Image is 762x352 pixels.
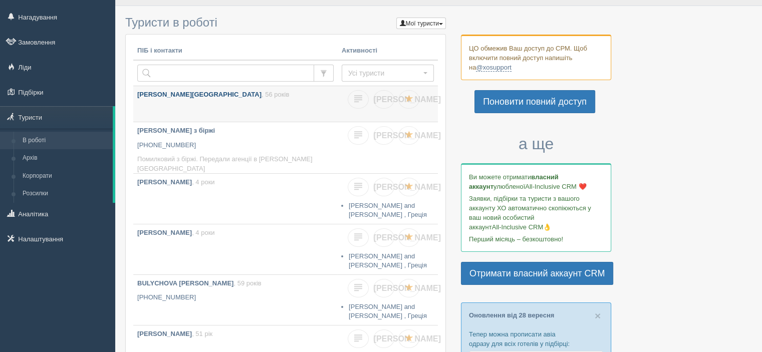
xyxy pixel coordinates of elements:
[349,202,427,219] a: [PERSON_NAME] and [PERSON_NAME] , Греція
[374,183,441,191] span: [PERSON_NAME]
[338,42,438,60] th: Активності
[476,64,511,72] a: @xosupport
[137,127,215,134] b: [PERSON_NAME] з біржі
[373,126,394,145] a: [PERSON_NAME]
[192,229,214,236] span: , 4 роки
[374,233,441,242] span: [PERSON_NAME]
[595,310,601,321] button: Close
[348,68,421,78] span: Усі туристи
[125,16,217,29] span: Туристи в роботі
[137,293,334,302] p: [PHONE_NUMBER]
[137,141,334,150] p: [PHONE_NUMBER]
[133,275,338,320] a: BULYCHOVA [PERSON_NAME], 59 років [PHONE_NUMBER]
[469,172,603,191] p: Ви можете отримати улюбленої
[374,131,441,140] span: [PERSON_NAME]
[373,178,394,196] a: [PERSON_NAME]
[525,183,586,190] span: All-Inclusive CRM ❤️
[469,311,554,319] a: Оновлення від 28 вересня
[373,329,394,348] a: [PERSON_NAME]
[469,234,603,244] p: Перший місяць – безкоштовно!
[474,90,595,113] a: Поновити повний доступ
[461,135,611,153] h3: а ще
[18,185,113,203] a: Розсилки
[595,310,601,321] span: ×
[396,18,446,29] button: Мої туристи
[133,174,338,219] a: [PERSON_NAME], 4 роки
[461,35,611,80] div: ЦО обмежив Ваш доступ до СРМ. Щоб включити повний доступ напишіть на
[374,95,441,104] span: [PERSON_NAME]
[469,173,559,190] b: власний аккаунт
[133,86,338,122] a: [PERSON_NAME][GEOGRAPHIC_DATA], 56 років
[137,178,192,186] b: [PERSON_NAME]
[374,334,441,343] span: [PERSON_NAME]
[133,42,338,60] th: ПІБ і контакти
[373,228,394,247] a: [PERSON_NAME]
[262,91,289,98] span: , 56 років
[342,65,434,82] button: Усі туристи
[374,284,441,292] span: [PERSON_NAME]
[192,178,214,186] span: , 4 роки
[349,252,427,269] a: [PERSON_NAME] and [PERSON_NAME] , Греція
[137,330,192,337] b: [PERSON_NAME]
[137,229,192,236] b: [PERSON_NAME]
[373,279,394,297] a: [PERSON_NAME]
[373,90,394,109] a: [PERSON_NAME]
[192,330,212,337] span: , 51 рік
[137,65,314,82] input: Пошук за ПІБ, паспортом або контактами
[233,279,261,287] span: , 59 років
[469,194,603,232] p: Заявки, підбірки та туристи з вашого аккаунту ХО автоматично скопіюються у ваш новий особистий ак...
[469,329,603,348] p: Тепер можна прописати авіа одразу для всіх готелів у підбірці:
[18,167,113,185] a: Корпорати
[349,303,427,320] a: [PERSON_NAME] and [PERSON_NAME] , Греція
[137,279,233,287] b: BULYCHOVA [PERSON_NAME]
[18,149,113,167] a: Архів
[461,262,613,285] a: Отримати власний аккаунт CRM
[18,132,113,150] a: В роботі
[133,224,338,269] a: [PERSON_NAME], 4 роки
[492,223,552,231] span: All-Inclusive CRM👌
[137,91,262,98] b: [PERSON_NAME][GEOGRAPHIC_DATA]
[137,155,334,173] p: Помилковий з біржі. Передали агенції в [PERSON_NAME][GEOGRAPHIC_DATA]
[133,122,338,173] a: [PERSON_NAME] з біржі [PHONE_NUMBER] Помилковий з біржі. Передали агенції в [PERSON_NAME][GEOGRAP...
